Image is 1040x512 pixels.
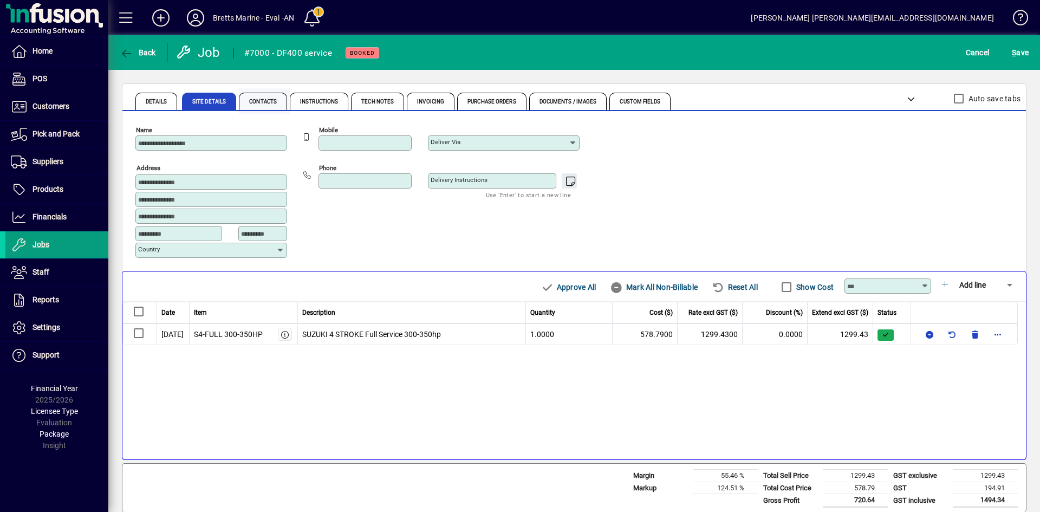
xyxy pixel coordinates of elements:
span: Custom Fields [620,99,660,105]
span: Details [146,99,167,105]
td: 1299.43 [808,323,873,345]
td: Gross Profit [758,494,823,507]
td: 578.79 [823,482,888,494]
button: Back [117,43,159,62]
td: 1299.43 [823,470,888,482]
a: POS [5,66,108,93]
a: Support [5,342,108,369]
mat-label: Country [138,245,160,253]
a: Financials [5,204,108,231]
span: Suppliers [32,157,63,166]
div: [PERSON_NAME] [PERSON_NAME][EMAIL_ADDRESS][DOMAIN_NAME] [751,9,994,27]
td: 124.51 % [693,482,758,494]
span: Licensee Type [31,407,78,416]
span: Date [161,308,175,317]
span: Support [32,351,60,359]
td: 1494.34 [953,494,1018,507]
td: GST [888,482,953,494]
span: Description [302,308,335,317]
td: 578.7900 [613,323,678,345]
span: Financial Year [31,384,78,393]
button: Save [1009,43,1031,62]
span: Invoicing [417,99,444,105]
span: Mark All Non-Billable [610,278,698,296]
span: Rate excl GST ($) [688,308,738,317]
td: 194.91 [953,482,1018,494]
span: Products [32,185,63,193]
mat-label: Phone [319,164,336,172]
td: 1299.43 [953,470,1018,482]
label: Show Cost [794,282,834,293]
td: Total Cost Price [758,482,823,494]
span: Settings [32,323,60,332]
button: Profile [178,8,213,28]
a: Pick and Pack [5,121,108,148]
span: Purchase Orders [467,99,516,105]
mat-label: Delivery Instructions [431,176,487,184]
span: S [1012,48,1016,57]
span: POS [32,74,47,83]
button: Approve All [536,277,600,297]
span: Documents / Images [539,99,597,105]
td: Margin [628,470,693,482]
span: Item [194,308,207,317]
span: Package [40,430,69,438]
mat-label: Deliver via [431,138,460,146]
a: Knowledge Base [1005,2,1026,37]
span: Extend excl GST ($) [812,308,868,317]
td: GST inclusive [888,494,953,507]
td: SUZUKI 4 STROKE Full Service 300-350hp [298,323,526,345]
a: Settings [5,314,108,341]
td: Total Sell Price [758,470,823,482]
a: Staff [5,259,108,286]
mat-hint: Use 'Enter' to start a new line [486,189,571,201]
td: 720.64 [823,494,888,507]
div: #7000 - DF400 service [244,44,332,62]
button: Add [144,8,178,28]
td: 1.0000 [526,323,613,345]
button: Mark All Non-Billable [606,277,702,297]
td: GST exclusive [888,470,953,482]
div: Bretts Marine - Eval -AN [213,9,294,27]
span: Discount (%) [766,308,803,317]
span: Contacts [249,99,277,105]
a: Customers [5,93,108,120]
td: 1299.4300 [678,323,743,345]
td: [DATE] [157,323,190,345]
button: More options [989,326,1006,343]
label: Auto save tabs [966,93,1021,104]
span: ave [1012,44,1029,61]
span: Customers [32,102,69,111]
button: Reset All [707,277,762,297]
span: Reset All [712,278,758,296]
button: Cancel [963,43,992,62]
app-page-header-button: Back [108,43,168,62]
span: BOOKED [350,49,375,56]
td: 0.0000 [743,323,808,345]
a: Suppliers [5,148,108,176]
div: Job [176,44,222,61]
span: Reports [32,295,59,304]
span: Tech Notes [361,99,394,105]
span: Back [120,48,156,57]
td: Markup [628,482,693,494]
mat-label: Mobile [319,126,338,134]
span: Jobs [32,240,49,249]
span: Cancel [966,44,990,61]
span: Approve All [541,278,596,296]
span: Home [32,47,53,55]
a: Home [5,38,108,65]
span: Quantity [530,308,555,317]
span: Staff [32,268,49,276]
a: Reports [5,287,108,314]
mat-label: Name [136,126,152,134]
div: S4-FULL 300-350HP [194,329,263,340]
span: Financials [32,212,67,221]
span: Pick and Pack [32,129,80,138]
span: Add line [959,281,986,289]
span: Cost ($) [649,308,673,317]
a: Products [5,176,108,203]
span: Instructions [300,99,338,105]
span: Site Details [192,99,226,105]
span: Status [877,308,896,317]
